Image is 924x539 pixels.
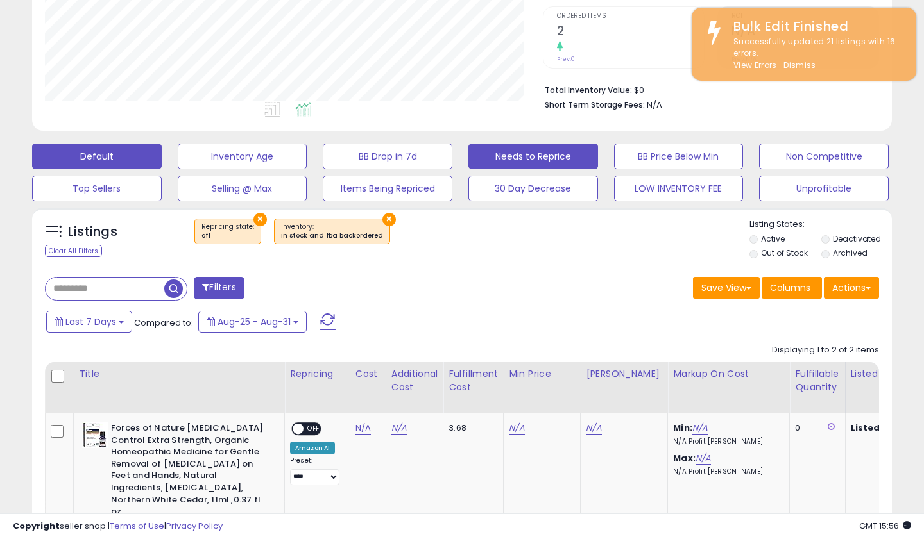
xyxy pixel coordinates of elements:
[45,245,102,257] div: Clear All Filters
[673,367,784,381] div: Markup on Cost
[253,213,267,226] button: ×
[509,422,524,435] a: N/A
[166,520,223,532] a: Privacy Policy
[46,311,132,333] button: Last 7 Days
[696,452,711,465] a: N/A
[304,424,324,435] span: OFF
[449,367,498,394] div: Fulfillment Cost
[762,277,822,299] button: Columns
[647,99,662,111] span: N/A
[13,520,223,533] div: seller snap | |
[391,422,407,435] a: N/A
[693,277,760,299] button: Save View
[178,176,307,201] button: Selling @ Max
[545,85,632,95] b: Total Inventory Value:
[201,222,254,241] span: Repricing state :
[355,367,381,381] div: Cost
[110,520,164,532] a: Terms of Use
[134,317,193,329] span: Compared to:
[761,233,785,244] label: Active
[668,362,790,413] th: The percentage added to the cost of goods (COGS) that forms the calculator for Min & Max prices.
[290,442,335,454] div: Amazon AI
[194,277,244,299] button: Filters
[355,422,371,435] a: N/A
[557,55,575,63] small: Prev: 0
[783,60,816,70] u: Dismiss
[32,144,162,169] button: Default
[382,213,396,226] button: ×
[795,422,835,434] div: 0
[749,219,893,231] p: Listing States:
[323,176,452,201] button: Items Being Repriced
[692,422,708,435] a: N/A
[323,144,452,169] button: BB Drop in 7d
[724,17,907,36] div: Bulk Edit Finished
[32,176,162,201] button: Top Sellers
[759,144,889,169] button: Non Competitive
[770,281,810,294] span: Columns
[449,422,493,434] div: 3.68
[673,452,696,464] b: Max:
[824,277,879,299] button: Actions
[290,367,345,381] div: Repricing
[557,13,704,20] span: Ordered Items
[557,24,704,41] h2: 2
[795,367,839,394] div: Fulfillable Quantity
[673,422,692,434] b: Min:
[851,422,909,434] b: Listed Price:
[586,367,662,381] div: [PERSON_NAME]
[833,247,868,258] label: Archived
[218,315,291,328] span: Aug-25 - Aug-31
[68,223,117,241] h5: Listings
[586,422,601,435] a: N/A
[178,144,307,169] button: Inventory Age
[614,176,744,201] button: LOW INVENTORY FEE
[65,315,116,328] span: Last 7 Days
[614,144,744,169] button: BB Price Below Min
[13,520,60,532] strong: Copyright
[673,467,780,476] p: N/A Profit [PERSON_NAME]
[468,144,598,169] button: Needs to Reprice
[509,367,575,381] div: Min Price
[290,456,340,485] div: Preset:
[201,231,254,240] div: off
[545,99,645,110] b: Short Term Storage Fees:
[733,60,777,70] a: View Errors
[833,233,881,244] label: Deactivated
[281,222,383,241] span: Inventory :
[673,437,780,446] p: N/A Profit [PERSON_NAME]
[761,247,808,258] label: Out of Stock
[468,176,598,201] button: 30 Day Decrease
[859,520,911,532] span: 2025-09-8 15:56 GMT
[82,422,108,448] img: 518cX6pmB1L._SL40_.jpg
[545,81,869,97] li: $0
[198,311,307,333] button: Aug-25 - Aug-31
[281,231,383,240] div: in stock and fba backordered
[724,36,907,72] div: Successfully updated 21 listings with 16 errors.
[391,367,438,394] div: Additional Cost
[111,422,267,521] b: Forces of Nature [MEDICAL_DATA] Control Extra Strength, Organic Homeopathic Medicine for Gentle R...
[772,344,879,356] div: Displaying 1 to 2 of 2 items
[79,367,279,381] div: Title
[759,176,889,201] button: Unprofitable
